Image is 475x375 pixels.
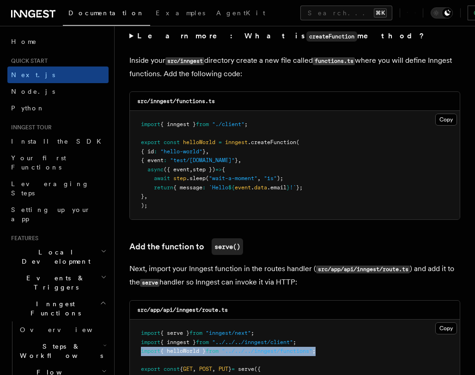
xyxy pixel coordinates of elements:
span: } [286,184,290,191]
span: PUT [219,366,228,372]
span: inngest [225,139,248,145]
span: { inngest } [160,339,196,345]
span: Install the SDK [11,138,107,145]
span: = [219,139,222,145]
span: = [231,366,235,372]
span: ( [296,139,299,145]
span: from [196,339,209,345]
span: "test/[DOMAIN_NAME]" [170,157,235,163]
a: Home [7,33,109,50]
span: ${ [228,184,235,191]
code: src/inngest [165,57,204,65]
code: functions.ts [313,57,355,65]
span: ; [244,121,248,127]
a: Examples [150,3,211,25]
span: { [222,166,225,173]
span: const [164,139,180,145]
span: GET [183,366,193,372]
span: async [147,166,164,173]
p: Inside your directory create a new file called where you will define Inngest functions. Add the f... [129,54,460,80]
span: : [164,157,167,163]
button: Inngest Functions [7,296,109,321]
span: Inngest tour [7,124,52,131]
span: : [154,148,157,155]
span: Inngest Functions [7,299,100,318]
span: data [254,184,267,191]
span: !` [290,184,296,191]
span: serve [238,366,254,372]
span: ( [206,175,209,181]
span: Leveraging Steps [11,180,89,197]
code: src/app/api/inngest/route.ts [316,266,410,273]
span: from [196,121,209,127]
span: { inngest } [160,121,196,127]
span: await [154,175,170,181]
span: step }) [193,166,215,173]
span: , [238,157,241,163]
span: Node.js [11,88,55,95]
span: Documentation [68,9,145,17]
span: Python [11,104,45,112]
span: , [144,193,147,200]
a: Documentation [63,3,150,26]
span: "./client" [212,121,244,127]
span: { [180,366,183,372]
button: Copy [435,322,457,334]
span: POST [199,366,212,372]
a: Leveraging Steps [7,175,109,201]
span: .createFunction [248,139,296,145]
span: , [193,366,196,372]
button: Events & Triggers [7,270,109,296]
button: Toggle dark mode [431,7,453,18]
span: "wait-a-moment" [209,175,257,181]
span: ); [141,202,147,209]
span: } [235,157,238,163]
span: "../../../inngest/client" [212,339,293,345]
code: serve [140,279,159,287]
span: `Hello [209,184,228,191]
span: } [228,366,231,372]
span: Quick start [7,57,48,65]
span: { serve } [160,330,189,336]
span: } [202,148,206,155]
span: ; [293,339,296,345]
span: export [141,366,160,372]
strong: Learn more: What is method? [137,31,426,40]
span: "inngest/next" [206,330,251,336]
span: ({ [254,366,261,372]
a: Setting up your app [7,201,109,227]
span: Events & Triggers [7,273,101,292]
code: serve() [212,238,243,255]
span: ); [277,175,283,181]
span: ({ event [164,166,189,173]
span: ; [312,348,316,354]
span: AgentKit [216,9,265,17]
span: { helloWorld } [160,348,206,354]
span: => [215,166,222,173]
span: Overview [20,326,115,333]
span: .email [267,184,286,191]
span: from [189,330,202,336]
span: , [212,366,215,372]
button: Steps & Workflows [16,338,109,364]
code: createFunction [306,31,357,42]
span: Home [11,37,37,46]
span: . [251,184,254,191]
button: Copy [435,114,457,126]
span: Features [7,235,38,242]
span: import [141,348,160,354]
span: , [206,148,209,155]
code: src/inngest/functions.ts [137,98,215,104]
span: "1s" [264,175,277,181]
span: "hello-world" [160,148,202,155]
span: } [141,193,144,200]
span: { id [141,148,154,155]
span: { event [141,157,164,163]
span: ; [251,330,254,336]
span: from [206,348,219,354]
span: .sleep [186,175,206,181]
kbd: ⌘K [374,8,387,18]
a: Node.js [7,83,109,100]
a: Next.js [7,67,109,83]
span: const [164,366,180,372]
